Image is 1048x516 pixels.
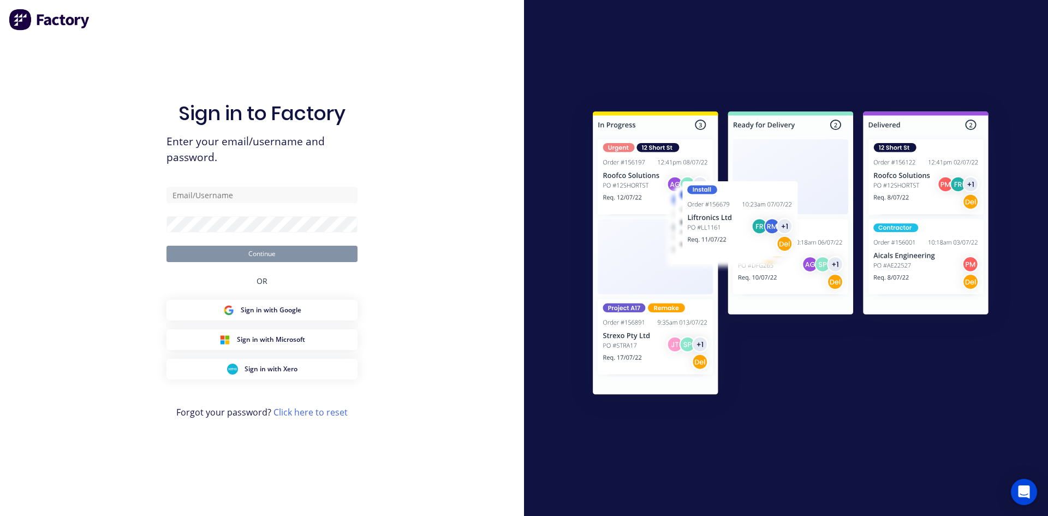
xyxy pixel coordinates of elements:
div: Open Intercom Messenger [1011,479,1037,505]
div: OR [257,262,267,300]
img: Sign in [569,90,1013,420]
img: Google Sign in [223,305,234,316]
button: Continue [166,246,358,262]
h1: Sign in to Factory [178,102,346,125]
button: Google Sign inSign in with Google [166,300,358,321]
img: Microsoft Sign in [219,334,230,345]
input: Email/Username [166,187,358,203]
img: Xero Sign in [227,364,238,375]
span: Sign in with Microsoft [237,335,305,345]
span: Sign in with Google [241,305,301,315]
img: Factory [9,9,91,31]
button: Xero Sign inSign in with Xero [166,359,358,379]
span: Enter your email/username and password. [166,134,358,165]
span: Sign in with Xero [245,364,297,374]
a: Click here to reset [273,406,348,418]
span: Forgot your password? [176,406,348,419]
button: Microsoft Sign inSign in with Microsoft [166,329,358,350]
